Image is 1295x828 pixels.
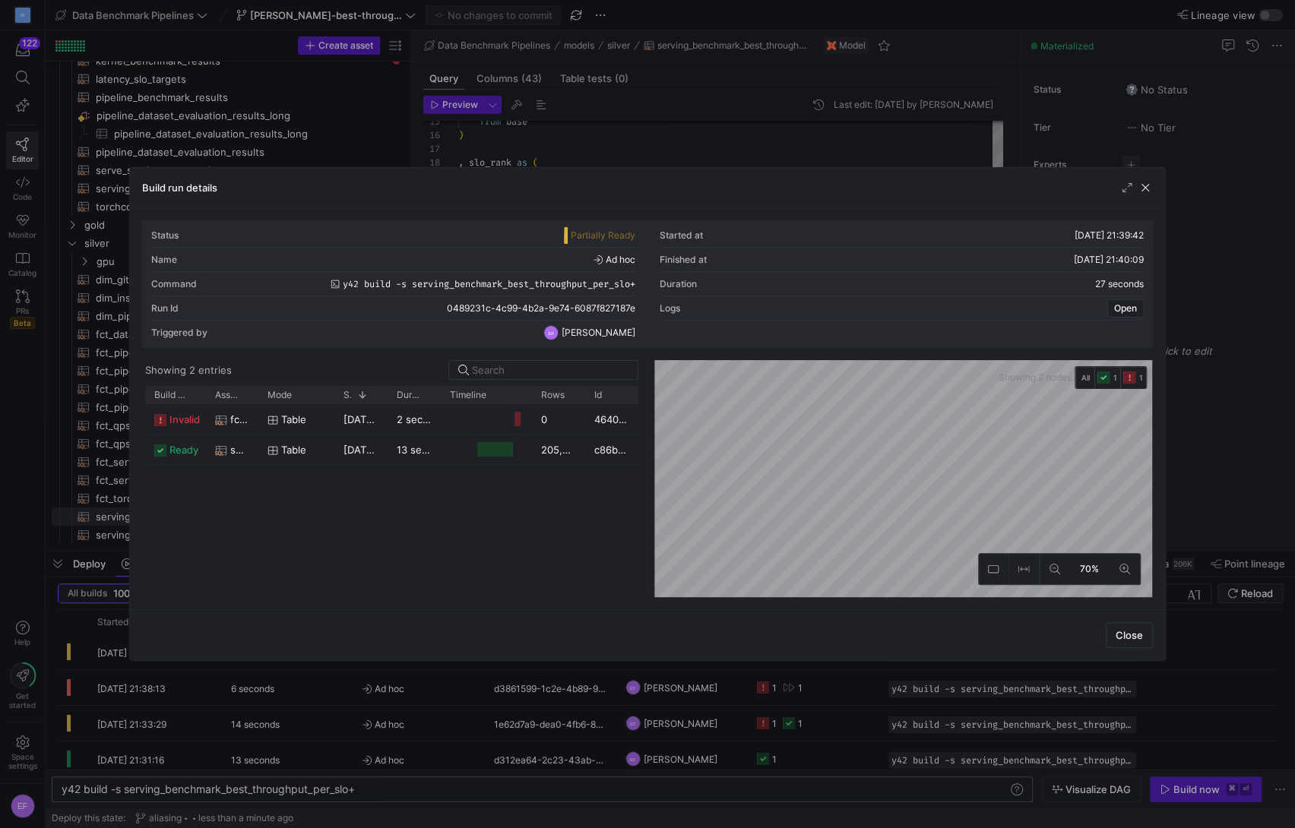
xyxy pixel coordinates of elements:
span: fct_serving_slo_throughput_timeline [230,405,249,435]
y42-duration: 2 seconds [397,413,446,425]
span: Build status [154,390,186,400]
span: serving_benchmark_best_throughput_per_slo [230,435,249,465]
span: Started at [344,390,351,400]
div: Finished at [660,254,707,265]
h3: Build run details [142,182,217,194]
div: Showing 2 entries [145,364,232,376]
div: 464033a7-d948-43cb-bf00-c611c12ab952 [585,404,638,434]
span: Mode [268,390,292,400]
div: 205,560 [532,435,585,464]
span: Asset [215,390,238,400]
y42-duration: 27 seconds [1095,279,1144,289]
div: 0 [532,404,585,434]
span: [PERSON_NAME] [562,327,635,338]
div: Status [151,230,179,241]
button: 70% [1070,554,1110,584]
span: 1 [1113,373,1117,382]
span: [DATE] 21:39:42 [1075,229,1144,241]
span: Timeline [450,390,486,400]
span: Open [1114,303,1137,314]
span: [DATE] 21:40:07 [344,413,420,425]
span: Rows [541,390,565,400]
span: [DATE] 21:40:09 [1074,254,1144,265]
div: Started at [660,230,703,241]
span: Duration [397,390,421,400]
button: Close [1106,622,1153,648]
span: invalid [169,405,200,435]
div: Run Id [151,303,179,314]
div: Name [151,254,177,265]
span: table [281,405,306,435]
div: Duration [660,279,697,289]
span: Ad hoc [594,254,635,265]
div: Command [151,279,197,289]
div: Logs [660,303,680,314]
div: c86bc107-e165-425d-8f6a-a6246042d9da [585,435,638,464]
span: All [1081,371,1090,384]
span: 0489231c-4c99-4b2a-9e74-6087f827187e [447,303,635,314]
span: y42 build -s serving_benchmark_best_throughput_per_slo+ [343,279,635,289]
span: Close [1116,629,1143,641]
y42-duration: 13 seconds [397,444,451,456]
button: Open [1107,299,1144,318]
span: Partially Ready [571,230,635,241]
span: table [281,435,306,465]
div: EF [543,325,559,340]
input: Search [472,364,629,376]
div: Triggered by [151,327,207,338]
span: Showing 2 nodes [999,372,1075,383]
span: [DATE] 21:39:52 [344,444,420,456]
span: 1 [1139,373,1143,382]
span: 70% [1077,561,1102,577]
span: Id [594,390,602,400]
span: ready [169,435,198,465]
